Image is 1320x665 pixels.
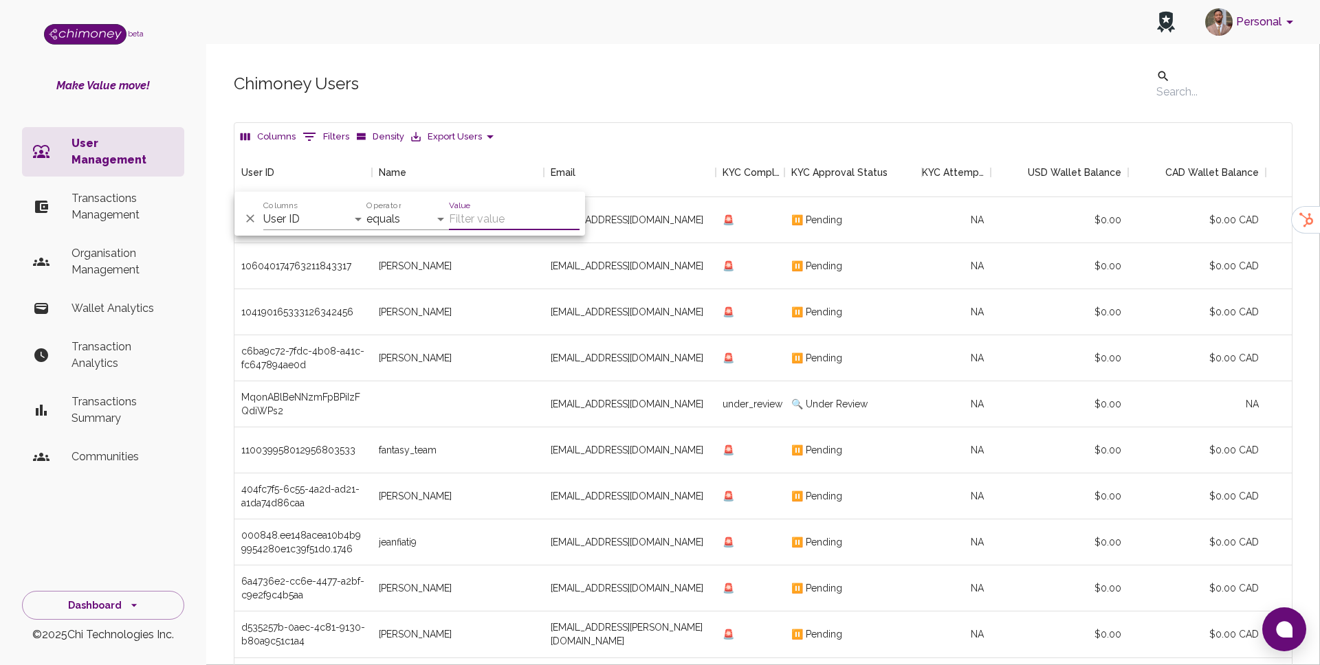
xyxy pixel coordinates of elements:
div: Name [379,148,406,197]
div: $0.00 [991,519,1128,565]
div: $0.00 [991,197,1128,243]
div: 🔍 Under Review [784,381,922,427]
div: 404fc7f5-6c55-4a2d-ad21-a1da74d86caa [241,482,365,510]
div: 🚨 [716,427,784,473]
div: $0.00 CAD [1128,243,1266,289]
div: 104190165333126342456 [241,305,353,319]
div: MqonABlBeNNzmFpBPiIzFQdiWPs2 [241,390,365,418]
button: Open chat window [1262,607,1306,651]
h5: Chimoney Users [234,73,359,95]
div: $0.00 [991,473,1128,519]
div: [EMAIL_ADDRESS][DOMAIN_NAME] [544,335,716,381]
div: KYC Attempts [922,148,991,197]
div: NA [922,197,991,243]
button: Density [353,126,408,148]
div: $0.00 CAD [1128,519,1266,565]
div: Email [544,148,716,197]
div: KYC Approval Status [791,148,888,197]
div: 🚨 [716,473,784,519]
button: Select columns [237,126,299,148]
button: Export Users [408,126,502,148]
div: $0.00 [991,243,1128,289]
button: Show filters [299,126,353,148]
div: USD Wallet Balance [1028,148,1121,197]
div: ⏸️ Pending [784,427,922,473]
input: Filter value [449,208,580,230]
div: ⏸️ Pending [784,473,922,519]
p: Organisation Management [71,245,173,278]
p: User Management [71,135,173,168]
img: avatar [1205,8,1233,36]
div: fantasy_team [379,443,437,457]
div: NA [922,243,991,289]
div: ⏸️ Pending [784,565,922,611]
p: Wallet Analytics [71,300,173,317]
div: 🚨 [716,611,784,657]
div: NA [922,473,991,519]
div: $0.00 [991,381,1128,427]
input: Search... [1156,84,1292,100]
div: [EMAIL_ADDRESS][DOMAIN_NAME] [544,427,716,473]
div: Ugorji Kalu [379,489,452,503]
div: Marco Scalera [379,627,452,641]
span: beta [128,30,144,38]
div: Sharif Saeed [379,351,452,365]
div: $0.00 [991,427,1128,473]
div: موسى موسى [379,305,452,319]
div: KYC Attempts [922,148,984,197]
div: $0.00 [991,335,1128,381]
div: Name [372,148,544,197]
div: [EMAIL_ADDRESS][DOMAIN_NAME] [544,519,716,565]
div: 106040174763211843317 [241,259,351,273]
label: Value [449,200,470,212]
div: $0.00 CAD [1128,565,1266,611]
div: User ID [241,148,274,197]
div: [EMAIL_ADDRESS][PERSON_NAME][DOMAIN_NAME] [544,611,716,657]
div: [EMAIL_ADDRESS][DOMAIN_NAME] [544,197,716,243]
p: Transactions Management [71,190,173,223]
div: 000848.ee148acea10b4b99954280e1c39f51d0.1746 [241,528,365,556]
p: Communities [71,449,173,465]
div: 🚨 [716,335,784,381]
div: ⏸️ Pending [784,519,922,565]
div: $0.00 CAD [1128,473,1266,519]
div: NA [922,565,991,611]
div: User ID [234,148,372,197]
div: 110039958012956803533 [241,443,355,457]
div: d535257b-0aec-4c81-9130-b80a9c51c1a4 [241,620,365,648]
div: NA [922,289,991,335]
div: CAD Wallet Balance [1128,148,1266,197]
div: $0.00 [991,611,1128,657]
div: NA [922,381,991,427]
div: 🚨 [716,519,784,565]
div: 🚨 [716,243,784,289]
div: 🚨 [716,197,784,243]
div: 🚨 [716,565,784,611]
div: $0.00 [991,289,1128,335]
div: ⏸️ Pending [784,335,922,381]
button: Delete [240,208,261,229]
div: $0.00 [991,565,1128,611]
button: Dashboard [22,591,184,620]
div: 🚨 [716,289,784,335]
div: KYC Completed [716,148,784,197]
div: NA [922,519,991,565]
div: KYC Approval Status [784,148,922,197]
label: Operator [366,200,401,212]
p: Transaction Analytics [71,339,173,372]
p: Transactions Summary [71,394,173,427]
div: $0.00 CAD [1128,197,1266,243]
div: ⏸️ Pending [784,197,922,243]
div: NA [1128,381,1266,427]
div: $0.00 CAD [1128,611,1266,657]
div: NA [922,427,991,473]
div: CAD Wallet Balance [1165,148,1259,197]
div: [EMAIL_ADDRESS][DOMAIN_NAME] [544,381,716,427]
div: 6a4736e2-cc6e-4477-a2bf-c9e2f9c4b5aa [241,574,365,602]
label: Columns [263,200,298,212]
div: USD Wallet Balance [991,148,1128,197]
div: Email [551,148,575,197]
div: NA [922,335,991,381]
div: [EMAIL_ADDRESS][DOMAIN_NAME] [544,565,716,611]
div: ⏸️ Pending [784,243,922,289]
